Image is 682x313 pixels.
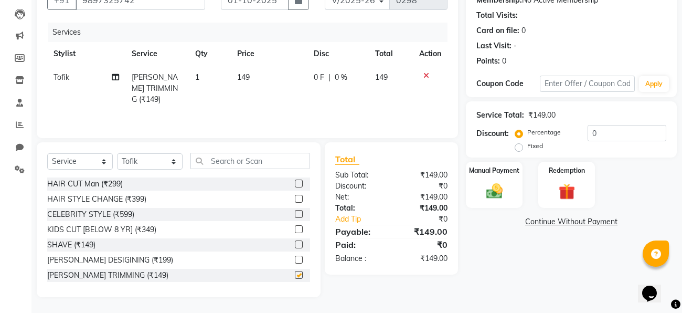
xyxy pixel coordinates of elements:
th: Disc [307,42,369,66]
label: Manual Payment [469,166,519,175]
label: Percentage [527,128,561,137]
div: Net: [327,192,391,203]
span: | [328,72,331,83]
div: ₹149.00 [391,225,455,238]
button: Apply [639,76,669,92]
div: Paid: [327,238,391,251]
div: [PERSON_NAME] DESIGINING (₹199) [47,255,173,266]
div: Services [48,23,455,42]
div: Discount: [476,128,509,139]
th: Action [413,42,447,66]
a: Add Tip [327,214,402,225]
div: KIDS CUT [BELOW 8 YR] (₹349) [47,224,156,235]
div: ₹149.00 [391,192,455,203]
div: Last Visit: [476,40,511,51]
div: Total Visits: [476,10,518,21]
th: Service [125,42,189,66]
div: CELEBRITY STYLE (₹599) [47,209,134,220]
div: Sub Total: [327,170,391,181]
div: ₹0 [391,238,455,251]
div: 0 [521,25,526,36]
iframe: chat widget [638,271,672,302]
div: ₹149.00 [391,170,455,181]
div: ₹0 [391,181,455,192]
div: ₹0 [402,214,455,225]
div: Service Total: [476,110,524,121]
a: Continue Without Payment [468,216,675,227]
label: Fixed [527,141,543,151]
div: Card on file: [476,25,519,36]
div: ₹149.00 [391,253,455,264]
div: ₹149.00 [391,203,455,214]
img: _cash.svg [481,182,508,201]
div: Discount: [327,181,391,192]
span: 149 [237,72,250,82]
div: [PERSON_NAME] TRIMMING (₹149) [47,270,168,281]
span: Total [335,154,359,165]
div: ₹149.00 [528,110,556,121]
img: _gift.svg [553,182,580,202]
label: Redemption [549,166,585,175]
div: Total: [327,203,391,214]
div: Balance : [327,253,391,264]
span: Tofik [54,72,69,82]
span: 1 [195,72,199,82]
th: Price [231,42,307,66]
span: 0 % [335,72,347,83]
th: Total [369,42,413,66]
div: Payable: [327,225,391,238]
input: Search or Scan [190,153,310,169]
div: Points: [476,56,500,67]
div: 0 [502,56,506,67]
div: HAIR STYLE CHANGE (₹399) [47,194,146,205]
span: 149 [375,72,388,82]
span: [PERSON_NAME] TRIMMING (₹149) [132,72,178,104]
th: Qty [189,42,231,66]
input: Enter Offer / Coupon Code [540,76,635,92]
div: SHAVE (₹149) [47,239,95,251]
div: HAIR CUT Man (₹299) [47,179,123,190]
div: - [514,40,517,51]
th: Stylist [47,42,125,66]
span: 0 F [314,72,324,83]
div: Coupon Code [476,78,540,89]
